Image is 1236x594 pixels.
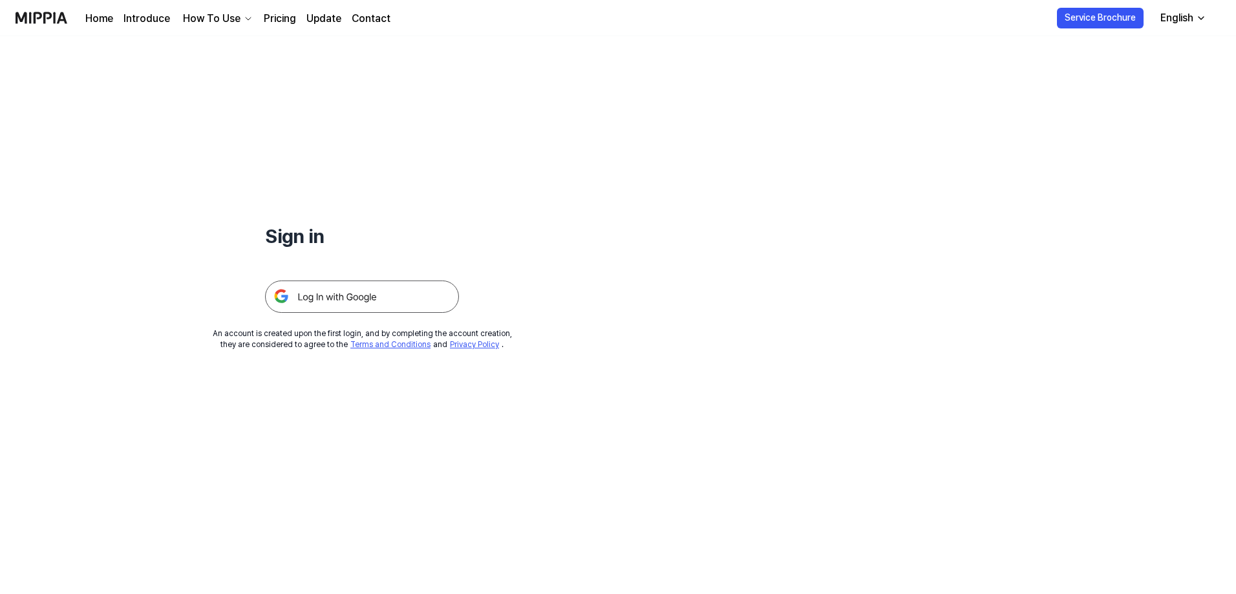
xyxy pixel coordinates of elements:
a: Home [85,11,113,27]
a: Introduce [123,11,170,27]
h1: Sign in [265,222,459,249]
div: How To Use [180,11,243,27]
a: Privacy Policy [450,340,499,349]
button: How To Use [180,11,253,27]
button: English [1150,5,1214,31]
div: English [1158,10,1196,26]
a: Contact [352,11,390,27]
img: 구글 로그인 버튼 [265,281,459,313]
a: Update [306,11,341,27]
a: Terms and Conditions [350,340,431,349]
a: Pricing [264,11,296,27]
div: An account is created upon the first login, and by completing the account creation, they are cons... [213,328,512,350]
button: Service Brochure [1057,8,1144,28]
